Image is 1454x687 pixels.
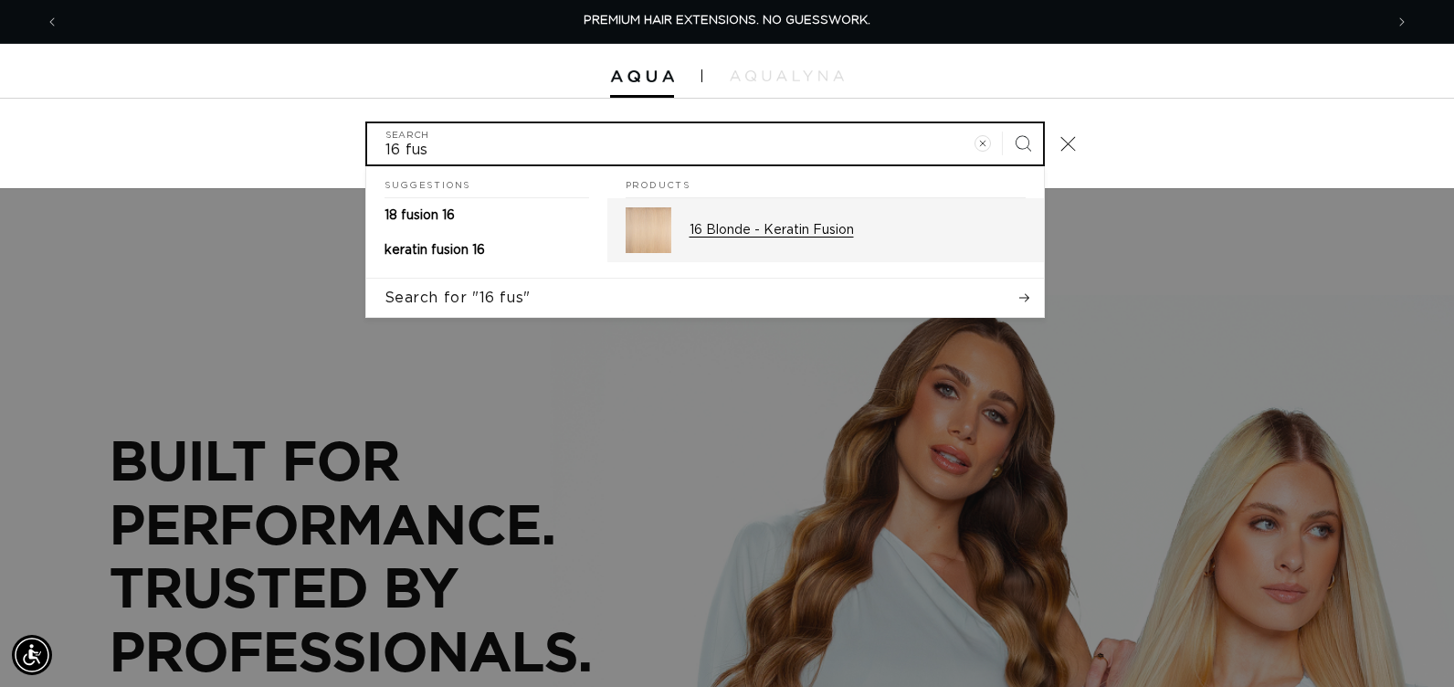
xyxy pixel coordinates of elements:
a: 16 Blonde - Keratin Fusion [607,198,1044,262]
button: Clear search term [963,123,1003,164]
a: keratin fusion 16 [366,233,607,268]
p: keratin fusion 16 [385,242,485,259]
input: Search [367,123,1043,164]
p: 16 Blonde - Keratin Fusion [690,222,1026,238]
img: 16 Blonde - Keratin Fusion [626,207,671,253]
span: Search for "16 fus" [385,288,531,308]
button: Next announcement [1382,5,1422,39]
span: keratin fusion 16 [385,244,485,257]
img: Aqua Hair Extensions [610,70,674,83]
h2: Suggestions [385,166,589,199]
span: PREMIUM HAIR EXTENSIONS. NO GUESSWORK. [584,15,870,26]
button: Close [1048,123,1089,164]
span: 18 fusion 16 [385,209,455,222]
h2: Products [626,166,1026,199]
button: Search [1003,123,1043,164]
div: Accessibility Menu [12,635,52,675]
p: 18 fusion 16 [385,207,455,224]
a: 18 fusion 16 [366,198,607,233]
iframe: Chat Widget [1363,599,1454,687]
img: aqualyna.com [730,70,844,81]
button: Previous announcement [32,5,72,39]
